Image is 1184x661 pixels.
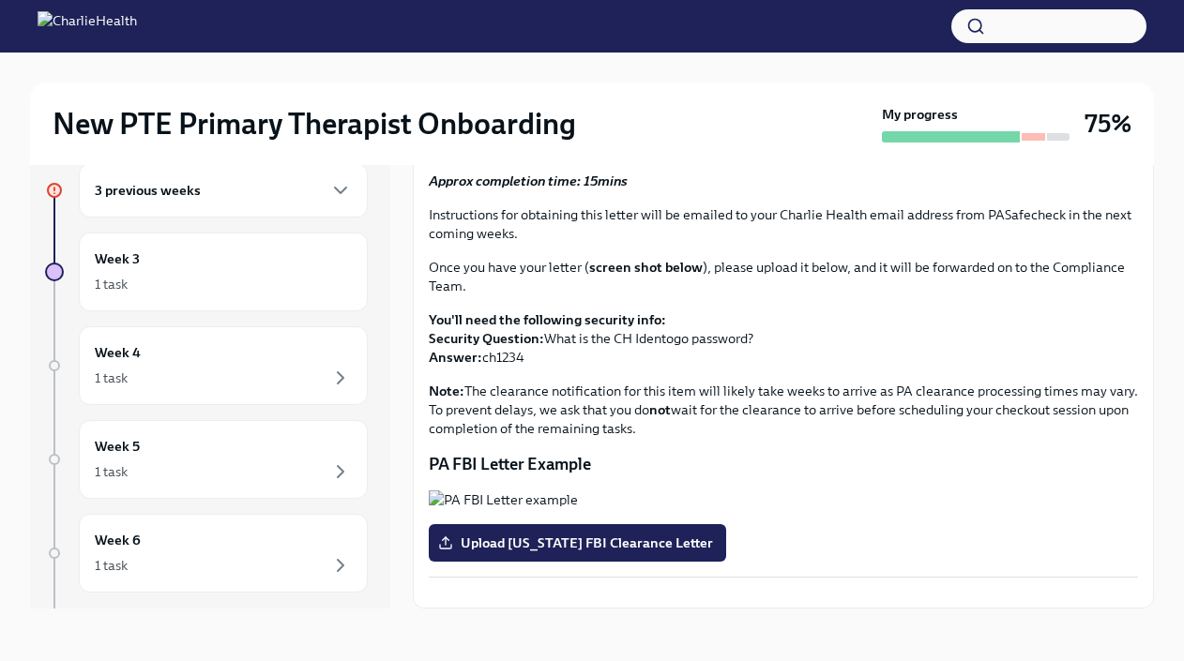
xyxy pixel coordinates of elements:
[38,11,137,41] img: CharlieHealth
[95,180,201,201] h6: 3 previous weeks
[1085,107,1131,141] h3: 75%
[589,259,703,276] strong: screen shot below
[429,258,1138,295] p: Once you have your letter ( ), please upload it below, and it will be forwarded on to the Complia...
[79,163,368,218] div: 3 previous weeks
[45,514,368,593] a: Week 61 task
[429,383,464,399] strong: Note:
[429,330,544,347] strong: Security Question:
[95,342,141,363] h6: Week 4
[429,453,1138,475] p: PA FBI Letter Example
[95,556,128,575] div: 1 task
[429,205,1138,243] p: Instructions for obtaining this letter will be emailed to your Charlie Health email address from ...
[45,233,368,311] a: Week 31 task
[429,173,628,189] strong: Approx completion time: 15mins
[882,105,958,124] strong: My progress
[95,368,128,387] div: 1 task
[442,533,713,552] span: Upload [US_STATE] FBI Clearance Letter
[53,105,576,143] h2: New PTE Primary Therapist Onboarding
[429,310,1138,367] p: What is the CH Identogo password? ch1234
[45,326,368,405] a: Week 41 task
[429,382,1138,438] p: The clearance notification for this item will likely take weeks to arrive as PA clearance process...
[95,530,141,550] h6: Week 6
[429,490,1138,509] button: Zoom image
[429,524,726,562] label: Upload [US_STATE] FBI Clearance Letter
[95,436,140,457] h6: Week 5
[649,401,671,418] strong: not
[95,275,128,293] div: 1 task
[429,311,666,328] strong: You'll need the following security info:
[45,420,368,499] a: Week 51 task
[95,248,140,269] h6: Week 3
[95,462,128,481] div: 1 task
[429,349,482,366] strong: Answer:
